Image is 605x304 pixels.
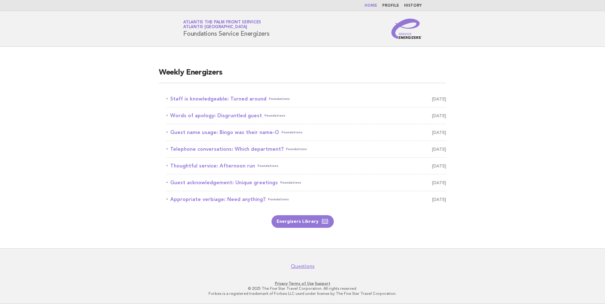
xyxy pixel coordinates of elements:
[265,111,285,120] span: Foundations
[280,178,301,187] span: Foundations
[109,286,496,291] p: © 2025 The Five Star Travel Corporation. All rights reserved.
[166,178,446,187] a: Guest acknowledgement: Unique greetingsFoundations [DATE]
[315,281,330,286] a: Support
[109,281,496,286] p: · ·
[258,161,278,170] span: Foundations
[286,145,307,154] span: Foundations
[166,111,446,120] a: Words of apology: Disgruntled guestFoundations [DATE]
[166,195,446,204] a: Appropriate verbiage: Need anything?Foundations [DATE]
[432,195,446,204] span: [DATE]
[289,281,314,286] a: Terms of Use
[159,68,446,83] h2: Weekly Energizers
[275,281,288,286] a: Privacy
[268,195,289,204] span: Foundations
[282,128,302,137] span: Foundations
[365,4,377,8] a: Home
[432,178,446,187] span: [DATE]
[382,4,399,8] a: Profile
[166,128,446,137] a: Guest name usage: Bingo was their name-OFoundations [DATE]
[166,94,446,103] a: Staff is knowledgeable: Turned aroundFoundations [DATE]
[432,161,446,170] span: [DATE]
[432,128,446,137] span: [DATE]
[109,291,496,296] p: Forbes is a registered trademark of Forbes LLC used under license by The Five Star Travel Corpora...
[432,145,446,154] span: [DATE]
[166,145,446,154] a: Telephone conversations: Which department?Foundations [DATE]
[291,263,315,270] a: Questions
[183,25,247,29] span: Atlantis [GEOGRAPHIC_DATA]
[404,4,422,8] a: History
[183,20,261,29] a: Atlantis The Palm Front ServicesAtlantis [GEOGRAPHIC_DATA]
[166,161,446,170] a: Thoughtful service: Afternoon runFoundations [DATE]
[391,19,422,39] img: Service Energizers
[269,94,290,103] span: Foundations
[183,21,270,37] h1: Foundations Service Energizers
[271,215,334,228] a: Energizers Library
[432,111,446,120] span: [DATE]
[432,94,446,103] span: [DATE]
